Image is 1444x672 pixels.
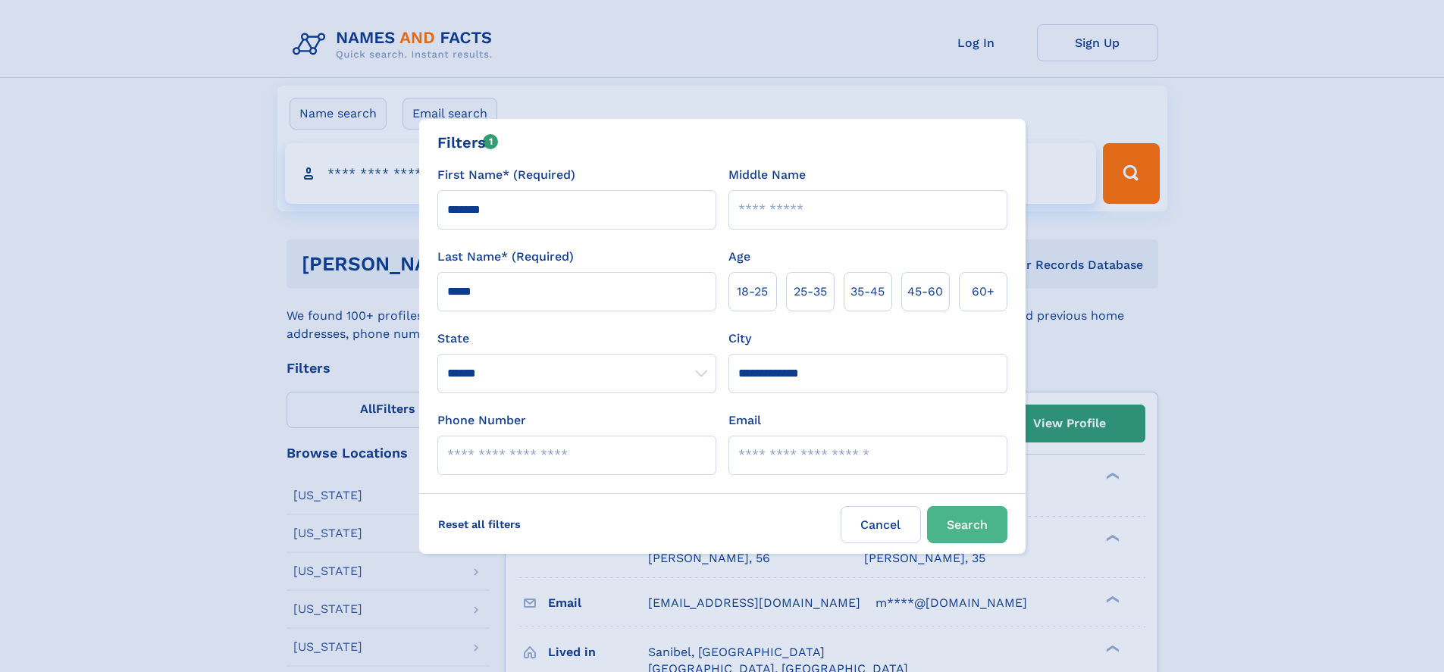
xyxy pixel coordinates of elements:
[437,330,716,348] label: State
[907,283,943,301] span: 45‑60
[437,411,526,430] label: Phone Number
[437,248,574,266] label: Last Name* (Required)
[728,411,761,430] label: Email
[728,248,750,266] label: Age
[728,166,806,184] label: Middle Name
[728,330,751,348] label: City
[794,283,827,301] span: 25‑35
[972,283,995,301] span: 60+
[437,131,499,154] div: Filters
[428,506,531,542] label: Reset all filters
[737,283,768,301] span: 18‑25
[437,166,575,184] label: First Name* (Required)
[841,506,921,543] label: Cancel
[850,283,885,301] span: 35‑45
[927,506,1007,543] button: Search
